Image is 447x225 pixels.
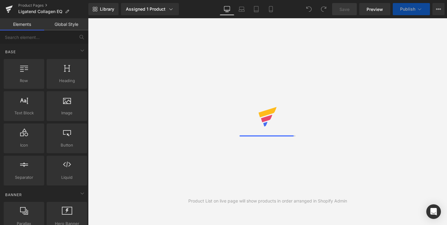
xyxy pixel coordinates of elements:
div: Product List on live page will show products in order arranged in Shopify Admin [188,198,347,204]
span: Separator [5,174,42,181]
span: Image [48,110,85,116]
div: Assigned 1 Product [126,6,174,12]
span: Preview [367,6,383,12]
a: Preview [359,3,390,15]
button: Undo [303,3,315,15]
span: Base [5,49,16,55]
span: Row [5,78,42,84]
span: Banner [5,192,23,198]
span: Publish [400,7,415,12]
span: Icon [5,142,42,148]
a: Product Pages [18,3,88,8]
span: Text Block [5,110,42,116]
span: Save [339,6,349,12]
button: More [432,3,445,15]
button: Redo [318,3,330,15]
span: Ligatend Collagen EQ [18,9,62,14]
div: Open Intercom Messenger [426,204,441,219]
span: Library [100,6,114,12]
a: Global Style [44,18,88,30]
a: Tablet [249,3,264,15]
span: Button [48,142,85,148]
a: Laptop [234,3,249,15]
button: Publish [393,3,430,15]
a: New Library [88,3,119,15]
a: Desktop [220,3,234,15]
a: Mobile [264,3,278,15]
span: Liquid [48,174,85,181]
span: Heading [48,78,85,84]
